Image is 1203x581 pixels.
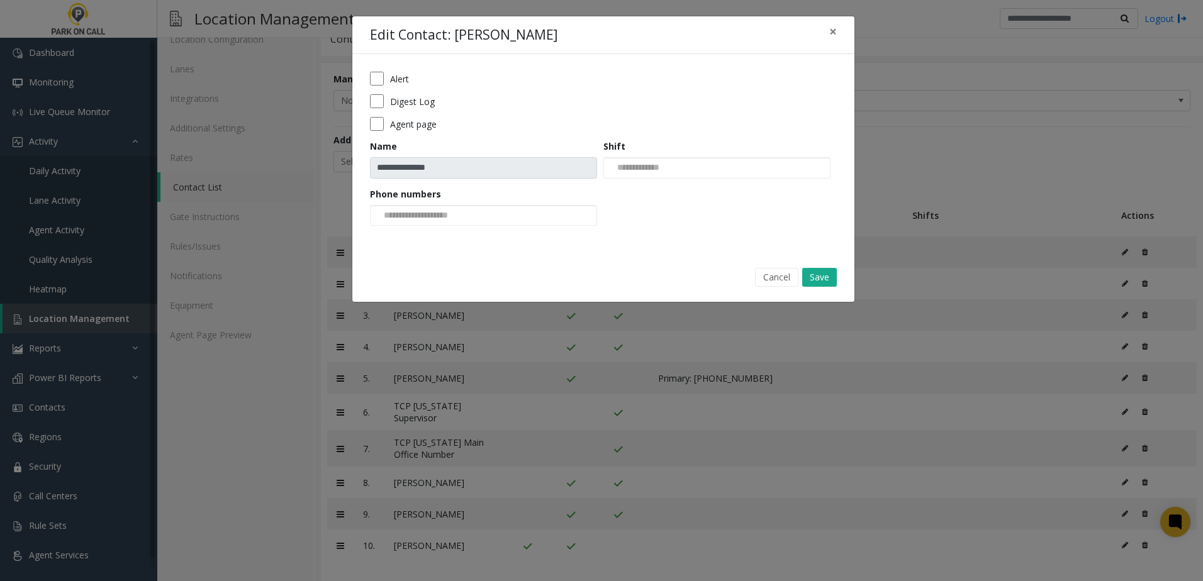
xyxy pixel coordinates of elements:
button: Cancel [755,268,798,287]
label: Alert [390,72,409,86]
label: Shift [603,140,625,153]
label: Name [370,140,397,153]
label: Agent page [390,118,437,131]
button: Save [802,268,837,287]
h4: Edit Contact: [PERSON_NAME] [370,25,557,45]
input: NO DATA FOUND [604,158,668,178]
label: Digest Log [390,95,435,108]
button: Close [820,16,846,47]
span: × [829,23,837,40]
input: NO DATA FOUND [371,206,466,226]
label: Phone numbers [370,187,441,201]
